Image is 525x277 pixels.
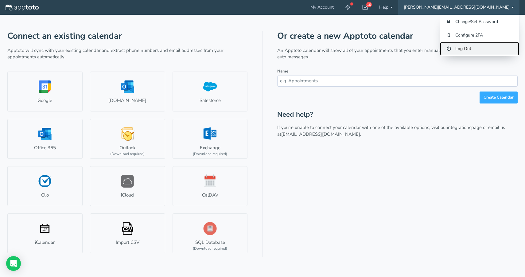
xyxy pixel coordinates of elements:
div: Open Intercom Messenger [6,256,21,271]
a: Configure 2FA [440,29,519,42]
h1: Connect an existing calendar [7,31,248,41]
a: Salesforce [173,72,248,111]
div: 10 [366,2,372,7]
h2: Need help? [277,111,518,119]
p: If you’re unable to connect your calendar with one of the available options, visit our page or em... [277,124,518,138]
a: [EMAIL_ADDRESS][DOMAIN_NAME]. [281,131,361,137]
button: Create Calendar [480,92,518,103]
img: logo-apptoto--white.svg [6,5,39,11]
a: Office 365 [7,119,83,159]
a: iCloud [90,166,165,206]
div: (Download required) [110,151,145,157]
a: Outlook [90,119,165,159]
div: (Download required) [193,246,227,251]
a: Log Out [440,42,519,56]
a: Change/Set Password [440,15,519,29]
a: Clio [7,166,83,206]
a: iCalendar [7,213,83,253]
p: Apptoto will sync with your existing calendar and extract phone numbers and email addresses from ... [7,47,248,60]
label: Name [277,68,288,74]
div: (Download required) [193,151,227,157]
a: CalDAV [173,166,248,206]
a: SQL Database [173,213,248,253]
a: integrations [447,124,471,131]
a: Exchange [173,119,248,159]
p: An Apptoto calendar will show all of your appointments that you enter manually and will also allo... [277,47,518,60]
input: e.g. Appointments [277,76,518,86]
a: Google [7,72,83,111]
a: [DOMAIN_NAME] [90,72,165,111]
a: Import CSV [90,213,165,253]
h1: Or create a new Apptoto calendar [277,31,518,41]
